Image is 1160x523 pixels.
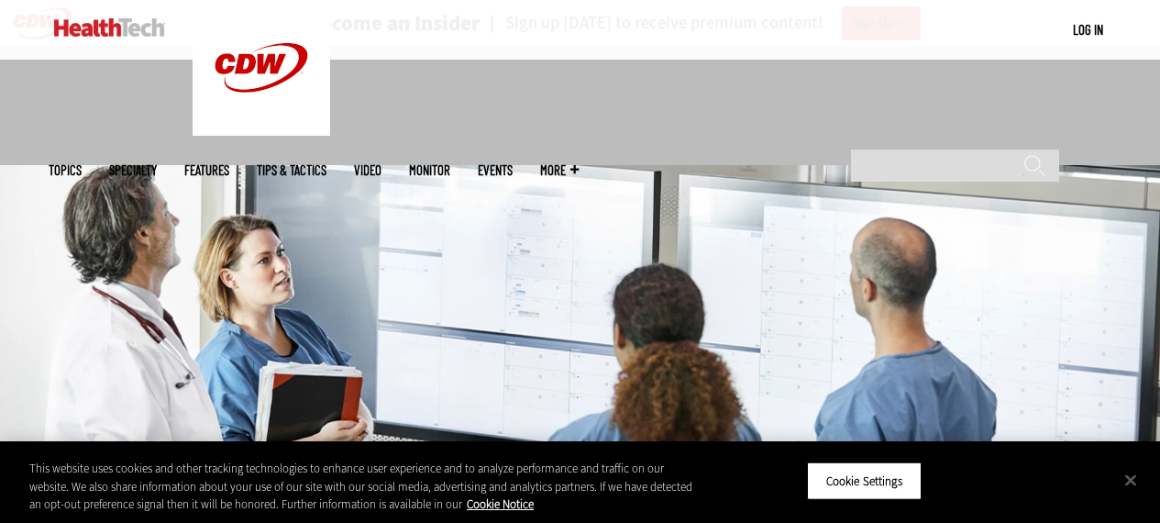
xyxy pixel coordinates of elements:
a: Tips & Tactics [257,163,326,177]
button: Cookie Settings [807,462,922,500]
button: Close [1110,460,1151,500]
div: User menu [1073,20,1103,39]
img: Home [54,18,165,37]
a: More information about your privacy [467,496,534,512]
a: Features [184,163,229,177]
a: CDW [193,121,330,140]
span: Topics [49,163,82,177]
span: More [540,163,579,177]
a: Video [354,163,381,177]
a: MonITor [409,163,450,177]
a: Log in [1073,21,1103,38]
div: This website uses cookies and other tracking technologies to enhance user experience and to analy... [29,460,696,514]
a: Events [478,163,513,177]
span: Specialty [109,163,157,177]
